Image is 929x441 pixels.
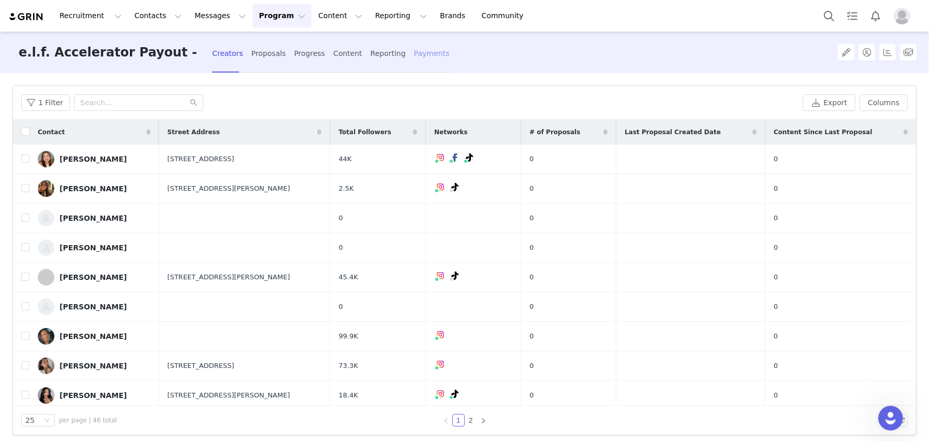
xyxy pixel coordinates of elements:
img: instagram.svg [436,360,445,368]
span: 0 [529,272,534,282]
button: Notifications [864,4,887,27]
img: 0137031d-f2c9-473c-a1ee-34f1592a306e--s.jpg [38,210,54,226]
i: icon: left [443,418,449,424]
button: Recruitment [53,4,128,27]
div: [PERSON_NAME] [60,155,127,163]
div: [PERSON_NAME] [60,362,127,370]
div: Proposals [252,40,286,67]
span: 0 [774,154,778,164]
button: Program [253,4,312,27]
img: grin logo [8,12,45,22]
li: Next Page [477,414,490,426]
div: Creators [212,40,243,67]
span: 0 [529,213,534,223]
img: f439ba1c-0fc2-4a64-95f9-ede305e51372--s.jpg [38,239,54,256]
span: per page | 46 total [59,416,117,425]
img: instagram.svg [436,272,445,280]
span: 0 [774,361,778,371]
span: 0 [774,183,778,194]
span: 0 [338,213,343,223]
button: Contacts [128,4,188,27]
span: 0 [774,390,778,401]
a: [PERSON_NAME] [38,358,151,374]
span: [STREET_ADDRESS] [167,361,234,371]
div: 25 [25,415,35,426]
a: Community [476,4,535,27]
span: Contact [38,127,65,137]
button: Export [803,94,856,111]
a: Tasks [841,4,864,27]
i: icon: right [480,418,486,424]
span: 0 [529,154,534,164]
div: [PERSON_NAME] [60,184,127,193]
div: [PERSON_NAME] [60,303,127,311]
span: 0 [529,302,534,312]
button: Search [818,4,840,27]
span: 45.4K [338,272,358,282]
iframe: Intercom live chat [878,406,903,431]
a: [PERSON_NAME] [38,151,151,167]
button: Messages [188,4,252,27]
img: f7eefab4-5a64-4e0f-9593-e4354c1a2bbd.jpg [38,328,54,345]
img: placeholder-profile.jpg [894,8,910,24]
a: [PERSON_NAME] [38,210,151,226]
a: [PERSON_NAME] [38,387,151,404]
button: 1 Filter [21,94,70,111]
img: instagram.svg [436,390,445,398]
div: Reporting [371,40,406,67]
img: 1dff1f64-3288-437c-b114-71bf3ea4fdcc--s.jpg [38,298,54,315]
a: [PERSON_NAME] [38,328,151,345]
div: [PERSON_NAME] [60,391,127,400]
span: 18.4K [338,390,358,401]
span: [STREET_ADDRESS][PERSON_NAME] [167,183,290,194]
span: [STREET_ADDRESS] [167,154,234,164]
h3: e.l.f. Accelerator Payout - [DATE] [19,32,200,74]
div: Content [333,40,362,67]
div: Payments [414,40,450,67]
a: Brands [434,4,475,27]
span: [STREET_ADDRESS][PERSON_NAME] [167,390,290,401]
span: 2.5K [338,183,353,194]
span: # of Proposals [529,127,580,137]
img: 214626df-80da-4df5-862c-e7b5ed0f71ff.jpg [38,387,54,404]
span: Last Proposal Created Date [625,127,721,137]
a: [PERSON_NAME] [38,239,151,256]
a: [PERSON_NAME] [38,180,151,197]
span: 0 [774,213,778,223]
img: instagram.svg [436,153,445,162]
button: Profile [888,8,921,24]
div: [PERSON_NAME] [60,244,127,252]
a: [PERSON_NAME] [38,298,151,315]
span: Networks [434,127,467,137]
span: 0 [529,331,534,342]
span: 0 [774,243,778,253]
i: icon: search [190,99,197,106]
span: 0 [338,302,343,312]
span: Street Address [167,127,219,137]
button: Content [312,4,368,27]
div: [PERSON_NAME] [60,273,127,281]
a: [PERSON_NAME] [38,269,151,286]
li: Previous Page [440,414,452,426]
i: icon: down [44,417,50,424]
a: 1 [453,415,464,426]
span: Total Followers [338,127,391,137]
a: 2 [465,415,477,426]
span: 0 [774,302,778,312]
div: Progress [294,40,325,67]
img: 8c11a04b-55ca-4089-90b9-965de0c8702e.jpg [38,180,54,197]
div: [PERSON_NAME] [60,332,127,340]
span: 73.3K [338,361,358,371]
span: 0 [529,183,534,194]
button: Reporting [369,4,433,27]
input: Search... [74,94,203,111]
span: 0 [529,243,534,253]
span: 0 [774,272,778,282]
img: instagram.svg [436,183,445,191]
span: Content Since Last Proposal [774,127,873,137]
span: [STREET_ADDRESS][PERSON_NAME] [167,272,290,282]
img: instagram.svg [436,331,445,339]
span: 0 [338,243,343,253]
img: fc905046-563d-4b80-85da-aff633fc26b4.jpg [38,151,54,167]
